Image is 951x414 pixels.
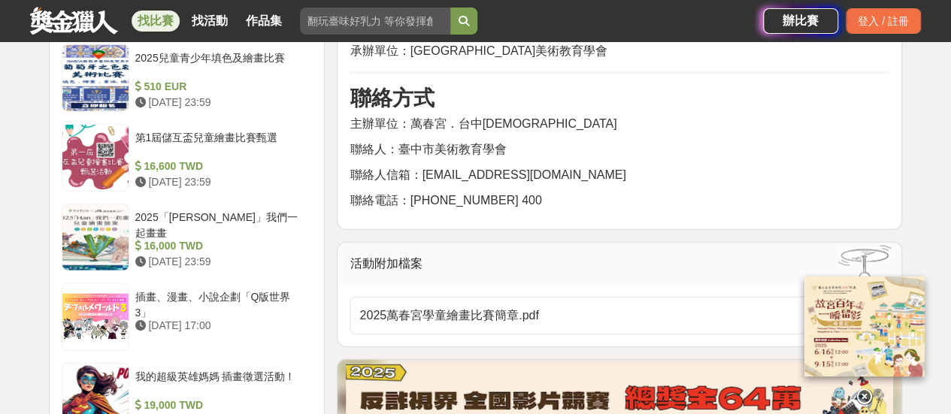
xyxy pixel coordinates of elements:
[135,174,307,190] div: [DATE] 23:59
[350,297,889,334] a: 2025萬春宮學童繪畫比賽簡章.pdf
[240,11,288,32] a: 作品集
[350,143,506,156] span: 聯絡人：臺中市美術教育學會
[135,79,307,95] div: 510 EUR
[132,11,180,32] a: 找比賽
[135,397,307,413] div: 19,000 TWD
[62,204,313,271] a: 2025「[PERSON_NAME]」我們一起畫畫 16,000 TWD [DATE] 23:59
[135,159,307,174] div: 16,600 TWD
[300,8,450,35] input: 翻玩臺味好乳力 等你發揮創意！
[62,283,313,351] a: 插畫、漫畫、小說企劃「Q版世界3」 [DATE] 17:00
[135,318,307,334] div: [DATE] 17:00
[62,44,313,112] a: 2025兒童青少年填色及繪畫比賽 510 EUR [DATE] 23:59
[350,86,434,110] strong: 聯絡方式
[135,130,307,159] div: 第1屆儲互盃兒童繪畫比賽甄選
[135,95,307,110] div: [DATE] 23:59
[846,8,921,34] div: 登入 / 註冊
[135,50,307,79] div: 2025兒童青少年填色及繪畫比賽
[135,238,307,254] div: 16,000 TWD
[350,194,541,207] span: 聯絡電話：[PHONE_NUMBER] 400
[135,369,307,397] div: 我的超級英雄媽媽 插畫徵選活動 !
[350,44,607,57] span: 承辦單位：[GEOGRAPHIC_DATA]美術教育學會
[338,243,901,285] div: 活動附加檔案
[135,210,307,238] div: 2025「[PERSON_NAME]」我們一起畫畫
[186,11,234,32] a: 找活動
[359,307,862,325] span: 2025萬春宮學童繪畫比賽簡章.pdf
[804,277,925,376] img: 968ab78a-c8e5-4181-8f9d-94c24feca916.png
[350,117,616,130] span: 主辦單位：萬春宮．台中[DEMOGRAPHIC_DATA]
[135,254,307,270] div: [DATE] 23:59
[62,124,313,192] a: 第1屆儲互盃兒童繪畫比賽甄選 16,600 TWD [DATE] 23:59
[135,289,307,318] div: 插畫、漫畫、小說企劃「Q版世界3」
[763,8,838,34] a: 辦比賽
[350,168,625,181] span: 聯絡人信箱：[EMAIL_ADDRESS][DOMAIN_NAME]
